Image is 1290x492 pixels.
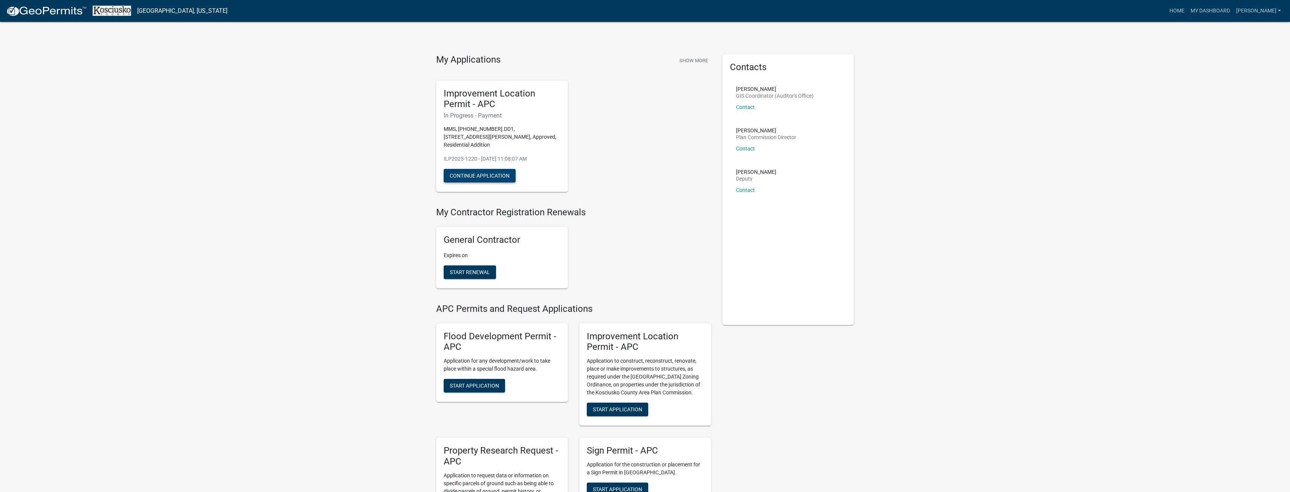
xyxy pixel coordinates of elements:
h5: Improvement Location Permit - APC [587,331,704,353]
p: [PERSON_NAME] [736,86,814,92]
a: Home [1166,4,1188,18]
span: Start Renewal [450,269,490,275]
p: Application for any development/work to take place within a special flood hazard area. [444,357,560,373]
span: Start Application [450,383,499,389]
a: My Dashboard [1188,4,1233,18]
a: [PERSON_NAME] [1233,4,1284,18]
span: Start Application [593,406,642,412]
h6: In Progress - Payment [444,112,560,119]
h5: Flood Development Permit - APC [444,331,560,353]
button: Continue Application [444,169,516,182]
button: Show More [676,54,711,67]
p: GIS Coordinator (Auditor's Office) [736,93,814,98]
p: Plan Commission Director [736,135,796,140]
a: Contact [736,104,755,110]
h4: APC Permits and Request Applications [436,303,711,314]
button: Start Renewal [444,265,496,279]
p: [PERSON_NAME] [736,169,776,175]
p: Deputy [736,176,776,181]
button: Start Application [587,403,648,416]
button: Start Application [444,379,505,392]
p: [PERSON_NAME] [736,128,796,133]
a: Contact [736,146,755,152]
h5: Improvement Location Permit - APC [444,88,560,110]
p: Expires on [444,251,560,259]
a: Contact [736,187,755,193]
img: Kosciusko County, Indiana [93,6,131,16]
h5: General Contractor [444,235,560,245]
p: MMS, [PHONE_NUMBER].DD1, [STREET_ADDRESS][PERSON_NAME], Approved, Residential Addition [444,125,560,149]
p: Application for the construction or placement for a Sign Permit in [GEOGRAPHIC_DATA]. [587,461,704,477]
h4: My Contractor Registration Renewals [436,207,711,218]
wm-registration-list-section: My Contractor Registration Renewals [436,207,711,294]
p: ILP2025-1220 - [DATE] 11:08:07 AM [444,155,560,163]
h5: Contacts [730,62,847,73]
h5: Property Research Request - APC [444,445,560,467]
h5: Sign Permit - APC [587,445,704,456]
a: [GEOGRAPHIC_DATA], [US_STATE] [137,5,227,17]
p: Application to construct, reconstruct, renovate, place or make improvements to structures, as req... [587,357,704,397]
h4: My Applications [436,54,501,66]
